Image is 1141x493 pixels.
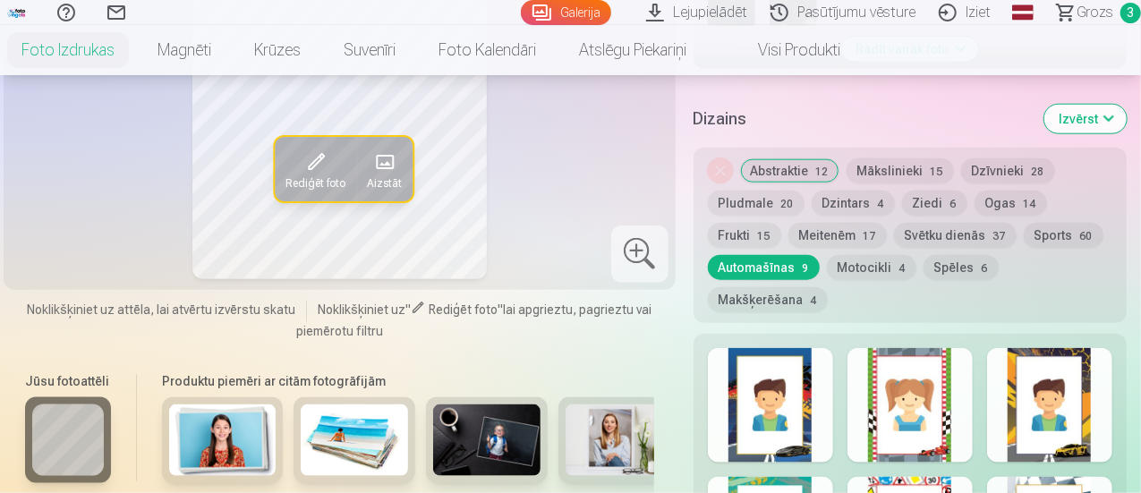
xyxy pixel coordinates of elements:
[318,302,405,317] span: Noklikšķiniet uz
[894,223,1017,248] button: Svētku dienās37
[812,191,895,216] button: Dzintars4
[740,158,839,183] button: Abstraktie12
[924,255,999,280] button: Spēles6
[356,137,413,201] button: Aizstāt
[1024,223,1103,248] button: Sports60
[1077,2,1113,23] span: Grozs
[781,198,794,210] span: 20
[758,230,771,242] span: 15
[367,176,402,191] span: Aizstāt
[931,166,943,178] span: 15
[708,223,781,248] button: Frukti15
[25,372,111,390] h6: Jūsu fotoattēli
[1080,230,1093,242] span: 60
[27,301,295,319] span: Noklikšķiniet uz attēla, lai atvērtu izvērstu skatu
[558,25,708,75] a: Atslēgu piekariņi
[322,25,417,75] a: Suvenīri
[1032,166,1044,178] span: 28
[899,262,906,275] span: 4
[827,255,916,280] button: Motocikli4
[285,176,345,191] span: Rediģēt foto
[864,230,876,242] span: 17
[982,262,988,275] span: 6
[275,137,356,201] button: Rediģēt foto
[405,302,411,317] span: "
[694,106,1030,132] h5: Dizains
[816,166,829,178] span: 12
[878,198,884,210] span: 4
[155,372,654,390] h6: Produktu piemēri ar citām fotogrāfijām
[233,25,322,75] a: Krūzes
[1024,198,1036,210] span: 14
[847,158,954,183] button: Mākslinieki15
[975,191,1047,216] button: Ogas14
[1120,3,1141,23] span: 3
[811,294,817,307] span: 4
[950,198,957,210] span: 6
[803,262,809,275] span: 9
[498,302,503,317] span: "
[429,302,498,317] span: Rediģēt foto
[961,158,1055,183] button: Dzīvnieki28
[708,255,820,280] button: Automašīnas9
[708,287,828,312] button: Makšķerēšana4
[136,25,233,75] a: Magnēti
[7,7,27,18] img: /fa1
[708,25,862,75] a: Visi produkti
[1044,105,1127,133] button: Izvērst
[708,191,805,216] button: Pludmale20
[417,25,558,75] a: Foto kalendāri
[902,191,967,216] button: Ziedi6
[993,230,1006,242] span: 37
[788,223,887,248] button: Meitenēm17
